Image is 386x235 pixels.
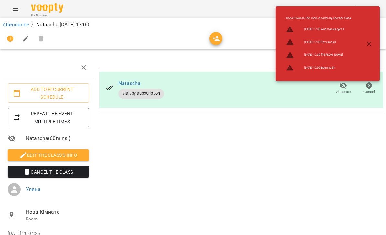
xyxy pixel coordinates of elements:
a: Уляна [26,186,41,192]
span: Cancel the class [13,168,84,176]
p: Room [26,216,89,222]
span: Natascha ( 60 mins. ) [26,134,89,142]
nav: breadcrumb [3,21,383,28]
button: Cancel the class [8,166,89,178]
span: Add to recurrent schedule [13,85,84,101]
span: Visit by subscription [118,91,164,96]
img: Voopty Logo [31,3,63,13]
button: Add to recurrent schedule [8,83,89,103]
button: Menu [8,3,23,18]
span: Absence [336,89,351,95]
span: Edit the class's Info [13,151,84,159]
li: [DATE] 17:30 [PERSON_NAME] [281,48,356,61]
span: Cancel [363,89,375,95]
button: Edit the class's Info [8,149,89,161]
span: For Business [31,13,63,17]
li: [DATE] 17:30 Анастасия дует1 [281,23,356,36]
li: / [31,21,33,28]
button: Repeat the event multiple times [8,108,89,127]
li: Нова Кімната : The room is taken by another class [281,14,356,23]
button: Cancel [356,80,382,98]
a: Attendance [3,21,29,27]
li: [DATE] 17:30 Татьяна д1 [281,36,356,48]
li: [DATE] 17:00 Василь В1 [281,61,356,74]
p: Natascha [DATE] 17:00 [36,21,89,28]
span: Repeat the event multiple times [13,110,84,125]
button: Absence [330,80,356,98]
a: Natascha [118,80,141,86]
span: Нова Кімната [26,208,89,216]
